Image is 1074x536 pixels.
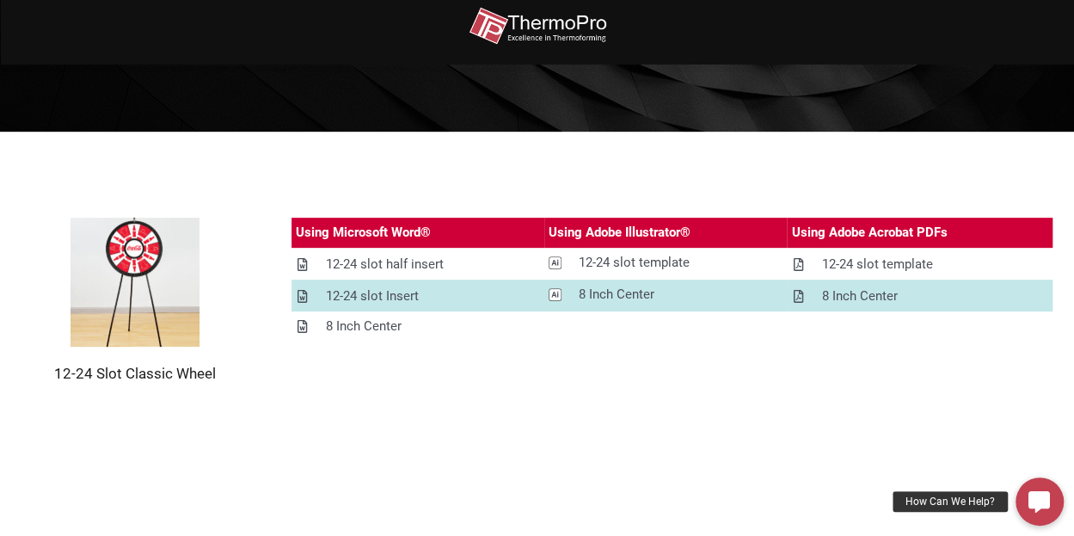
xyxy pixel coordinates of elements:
div: Using Adobe Acrobat PDFs [791,222,947,243]
a: How Can We Help? [1016,477,1064,526]
a: 8 Inch Center [544,280,788,310]
div: 8 Inch Center [821,286,897,307]
a: 8 Inch Center [292,311,544,342]
a: 8 Inch Center [787,281,1053,311]
div: 12-24 slot template [821,254,932,275]
h2: 12-24 Slot Classic Wheel [21,364,249,383]
div: 8 Inch Center [326,316,402,337]
a: 12-24 slot Insert [292,281,544,311]
div: Using Microsoft Word® [296,222,431,243]
div: 12-24 slot Insert [326,286,419,307]
a: 12-24 slot half insert [292,250,544,280]
div: Using Adobe Illustrator® [549,222,690,243]
a: 12-24 slot template [787,250,1053,280]
div: How Can We Help? [893,491,1008,512]
div: 12-24 slot template [579,252,690,274]
img: thermopro-logo-non-iso [469,7,606,46]
div: 12-24 slot half insert [326,254,444,275]
a: 12-24 slot template [544,248,788,278]
div: 8 Inch Center [579,284,654,305]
